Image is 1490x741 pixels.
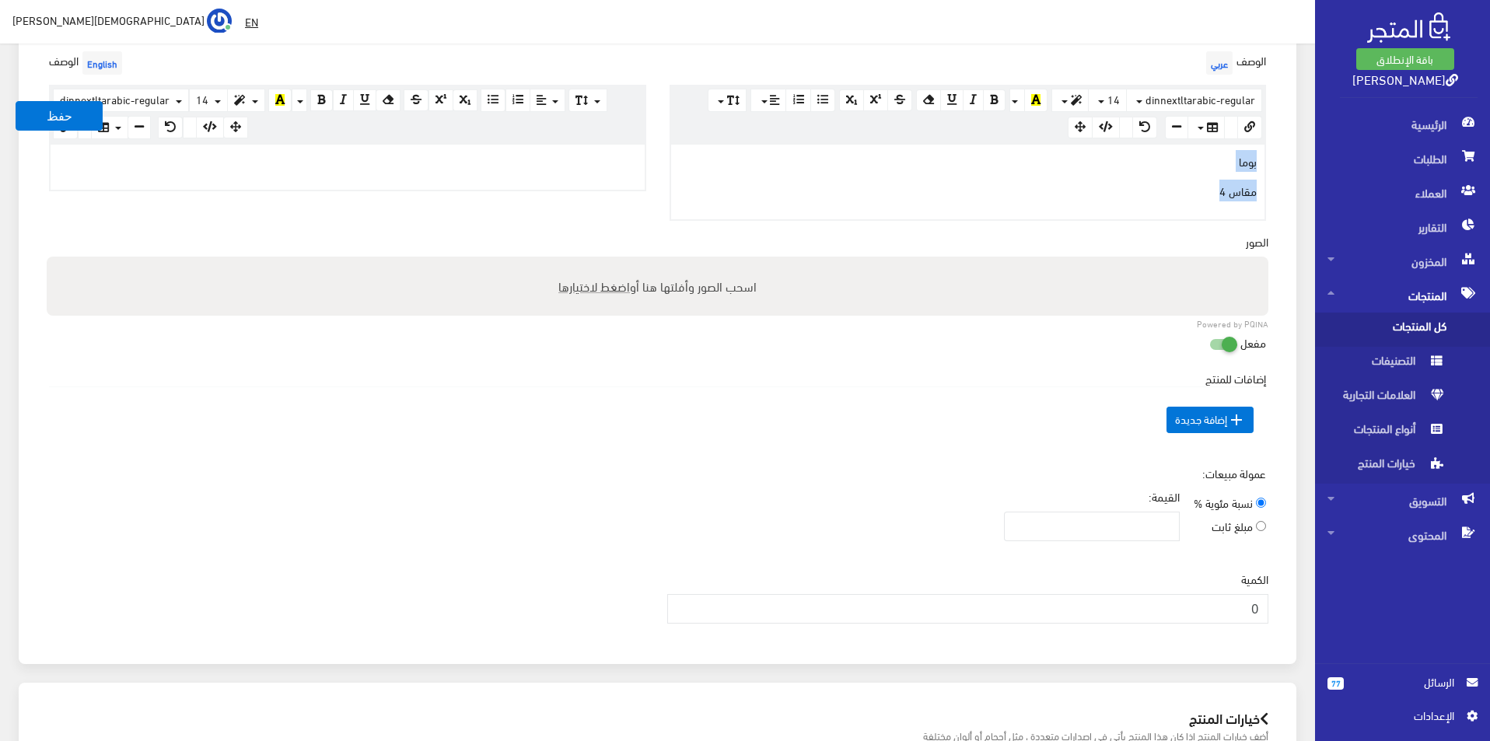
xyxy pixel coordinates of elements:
span: 14 [196,89,208,109]
span: الرئيسية [1327,107,1478,142]
span: خيارات المنتج [1327,449,1446,484]
a: Powered by PQINA [1197,320,1268,327]
span: كل المنتجات [1327,313,1446,347]
a: كل المنتجات [1315,313,1490,347]
label: الوصف [1202,47,1266,79]
span: 77 [1327,677,1344,690]
a: ... [DEMOGRAPHIC_DATA][PERSON_NAME] [12,8,232,33]
label: الكمية [1241,571,1268,588]
span: الرسائل [1356,673,1454,690]
label: الصور [1246,233,1268,250]
a: التقارير [1315,210,1490,244]
span: المحتوى [1327,518,1478,552]
button: حفظ [16,101,103,131]
a: خيارات المنتج [1315,449,1490,484]
button: dinnextltarabic-regular [1126,89,1262,112]
a: [PERSON_NAME] [1352,68,1458,90]
span: dinnextltarabic-regular [1145,89,1255,109]
span: التسويق [1327,484,1478,518]
span: العلامات التجارية [1327,381,1446,415]
a: EN [239,8,264,36]
span: [DEMOGRAPHIC_DATA][PERSON_NAME] [12,10,205,30]
span: التصنيفات [1327,347,1446,381]
span: التقارير [1327,210,1478,244]
span: إضافة جديدة [1166,407,1254,433]
a: اﻹعدادات [1327,707,1478,732]
span: الطلبات [1327,142,1478,176]
iframe: Drift Widget Chat Controller [19,634,78,694]
label: اسحب الصور وأفلتها هنا أو [552,271,763,302]
a: الرئيسية [1315,107,1490,142]
p: بوما [679,152,1257,170]
a: المحتوى [1315,518,1490,552]
i:  [1227,411,1246,429]
a: التصنيفات [1315,347,1490,381]
span: 14 [1107,89,1120,109]
h2: خيارات المنتج [47,711,1268,725]
span: عربي [1206,51,1233,75]
img: ... [207,9,232,33]
img: . [1367,12,1450,43]
label: القيمة: [1149,488,1180,505]
label: مفعل [1240,328,1266,358]
label: الوصف [49,47,126,79]
span: English [82,51,122,75]
a: الطلبات [1315,142,1490,176]
span: dinnextltarabic-regular [60,89,170,109]
p: مقاس 4 [679,182,1257,199]
a: المخزون [1315,244,1490,278]
label: عمولة مبيعات: [1202,465,1266,482]
button: dinnextltarabic-regular [53,89,189,112]
span: اﻹعدادات [1340,707,1453,724]
span: مبلغ ثابت [1212,515,1253,537]
a: المنتجات [1315,278,1490,313]
span: المنتجات [1327,278,1478,313]
span: اضغط لاختيارها [558,274,630,297]
input: نسبة مئوية % [1256,498,1266,508]
span: أنواع المنتجات [1327,415,1446,449]
button: 14 [1088,89,1127,112]
a: العملاء [1315,176,1490,210]
a: 77 الرسائل [1327,673,1478,707]
button: 14 [189,89,228,112]
input: مبلغ ثابت [1256,521,1266,531]
span: نسبة مئوية % [1194,491,1253,513]
a: العلامات التجارية [1315,381,1490,415]
a: أنواع المنتجات [1315,415,1490,449]
a: باقة الإنطلاق [1356,48,1454,70]
span: العملاء [1327,176,1478,210]
div: إضافات للمنتج [49,370,1266,453]
u: EN [245,12,258,31]
span: المخزون [1327,244,1478,278]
